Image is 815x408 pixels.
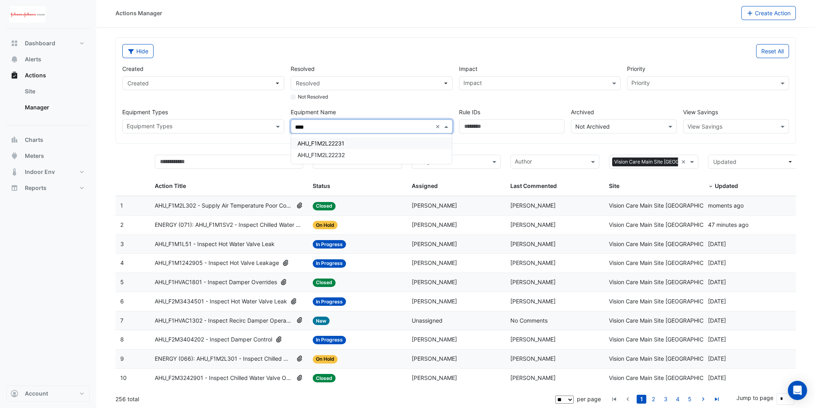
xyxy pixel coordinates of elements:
[609,259,722,266] span: Vision Care Main Site [GEOGRAPHIC_DATA]
[10,39,18,47] app-icon: Dashboard
[313,336,346,344] span: In Progress
[627,65,645,73] label: Priority
[155,240,275,249] span: AHU_F1M1L51 - Inspect Hot Water Valve Leak
[313,202,336,210] span: Closed
[10,184,18,192] app-icon: Reports
[122,76,284,90] button: Created
[713,158,736,165] span: Updated
[649,395,658,404] a: 2
[609,355,722,362] span: Vision Care Main Site [GEOGRAPHIC_DATA]
[510,374,556,381] span: [PERSON_NAME]
[412,298,457,305] span: [PERSON_NAME]
[6,83,90,119] div: Actions
[412,221,457,228] span: [PERSON_NAME]
[155,335,272,344] span: AHU_F2M3404202 - Inspect Damper Control
[609,374,722,381] span: Vision Care Main Site [GEOGRAPHIC_DATA]
[297,140,344,147] span: AHU_F1M2L22231
[623,395,633,404] a: go to previous page
[10,55,18,63] app-icon: Alerts
[120,221,123,228] span: 2
[510,355,556,362] span: [PERSON_NAME]
[412,279,457,285] span: [PERSON_NAME]
[412,355,457,362] span: [PERSON_NAME]
[412,317,443,324] span: Unassigned
[291,65,315,73] label: Resolved
[708,259,726,266] span: 2025-09-23T11:31:35.286
[10,152,18,160] app-icon: Meters
[6,67,90,83] button: Actions
[18,99,90,115] a: Manager
[741,6,796,20] button: Create Action
[715,182,738,189] span: Updated
[25,55,41,63] span: Alerts
[609,202,722,209] span: Vision Care Main Site [GEOGRAPHIC_DATA]
[609,240,722,247] span: Vision Care Main Site [GEOGRAPHIC_DATA]
[25,168,55,176] span: Indoor Env
[120,259,124,266] span: 4
[609,395,619,404] a: go to first page
[630,79,650,89] div: Priority
[25,184,47,192] span: Reports
[609,221,722,228] span: Vision Care Main Site [GEOGRAPHIC_DATA]
[661,395,670,404] a: 3
[25,152,44,160] span: Meters
[298,93,328,101] label: Not Resolved
[708,202,744,209] span: 2025-09-29T16:11:46.041
[313,221,338,229] span: On Hold
[510,259,556,266] span: [PERSON_NAME]
[313,355,338,364] span: On Hold
[708,240,726,247] span: 2025-09-25T13:17:59.097
[120,298,124,305] span: 6
[122,108,284,116] label: Equipment Types
[125,122,172,132] div: Equipment Types
[510,298,556,305] span: [PERSON_NAME]
[435,122,442,131] span: Clear
[122,65,144,73] label: Created
[571,108,677,116] label: Archived
[313,317,330,325] span: New
[609,298,722,305] span: Vision Care Main Site [GEOGRAPHIC_DATA]
[708,317,726,324] span: 2025-09-22T10:41:38.337
[712,395,722,404] a: go to last page
[462,79,482,89] div: Impact
[155,182,186,189] span: Action Title
[291,108,453,116] label: Equipment Name
[25,71,46,79] span: Actions
[459,108,480,116] label: Rule IDs
[6,132,90,148] button: Charts
[313,279,336,287] span: Closed
[155,278,277,287] span: AHU_F1HVAC1801 - Inspect Damper Overrides
[708,155,797,169] button: Updated
[577,396,601,402] span: per page
[412,240,457,247] span: [PERSON_NAME]
[510,279,556,285] span: [PERSON_NAME]
[736,394,773,402] label: Jump to page
[637,395,646,404] a: 1
[120,279,124,285] span: 5
[10,168,18,176] app-icon: Indoor Env
[756,44,789,58] button: Reset All
[155,316,293,325] span: AHU_F1HVAC1302 - Inspect Recirc Damper Operation
[155,259,279,268] span: AHU_F1M1242905 - Inspect Hot Valve Leakage
[313,259,346,268] span: In Progress
[412,202,457,209] span: [PERSON_NAME]
[609,336,722,343] span: Vision Care Main Site [GEOGRAPHIC_DATA]
[313,240,346,248] span: In Progress
[683,108,718,116] label: View Savings
[291,76,453,90] button: Resolved
[510,317,548,324] span: No Comments
[10,136,18,144] app-icon: Charts
[671,395,684,404] li: page 4
[708,221,748,228] span: 2025-09-29T15:24:29.830
[120,336,124,343] span: 8
[510,182,557,189] span: Last Commented
[412,182,438,189] span: Assigned
[120,355,124,362] span: 9
[612,158,716,166] span: Vision Care Main Site [GEOGRAPHIC_DATA]
[708,298,726,305] span: 2025-09-22T10:57:08.902
[685,395,694,404] a: 5
[708,336,726,343] span: 2025-08-28T12:14:00.976
[313,182,330,189] span: Status
[291,134,452,164] div: Options List
[6,35,90,51] button: Dashboard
